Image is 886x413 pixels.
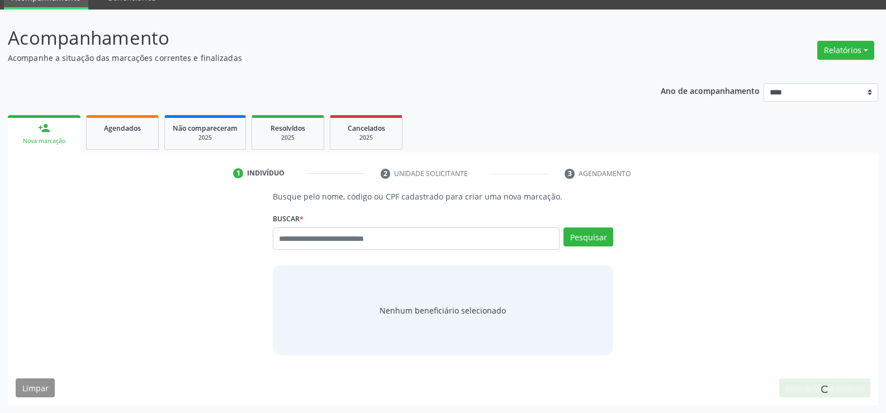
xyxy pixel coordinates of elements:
[8,24,617,52] p: Acompanhamento
[348,124,385,133] span: Cancelados
[380,305,506,316] span: Nenhum beneficiário selecionado
[247,168,285,178] div: Indivíduo
[273,210,304,227] label: Buscar
[8,52,617,64] p: Acompanhe a situação das marcações correntes e finalizadas
[16,378,55,397] button: Limpar
[233,168,243,178] div: 1
[661,83,760,97] p: Ano de acompanhamento
[273,191,613,202] p: Busque pelo nome, código ou CPF cadastrado para criar uma nova marcação.
[38,122,50,134] div: person_add
[338,134,394,142] div: 2025
[271,124,305,133] span: Resolvidos
[563,227,613,246] button: Pesquisar
[173,124,238,133] span: Não compareceram
[173,134,238,142] div: 2025
[260,134,316,142] div: 2025
[817,41,874,60] button: Relatórios
[16,137,73,145] div: Nova marcação
[104,124,141,133] span: Agendados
